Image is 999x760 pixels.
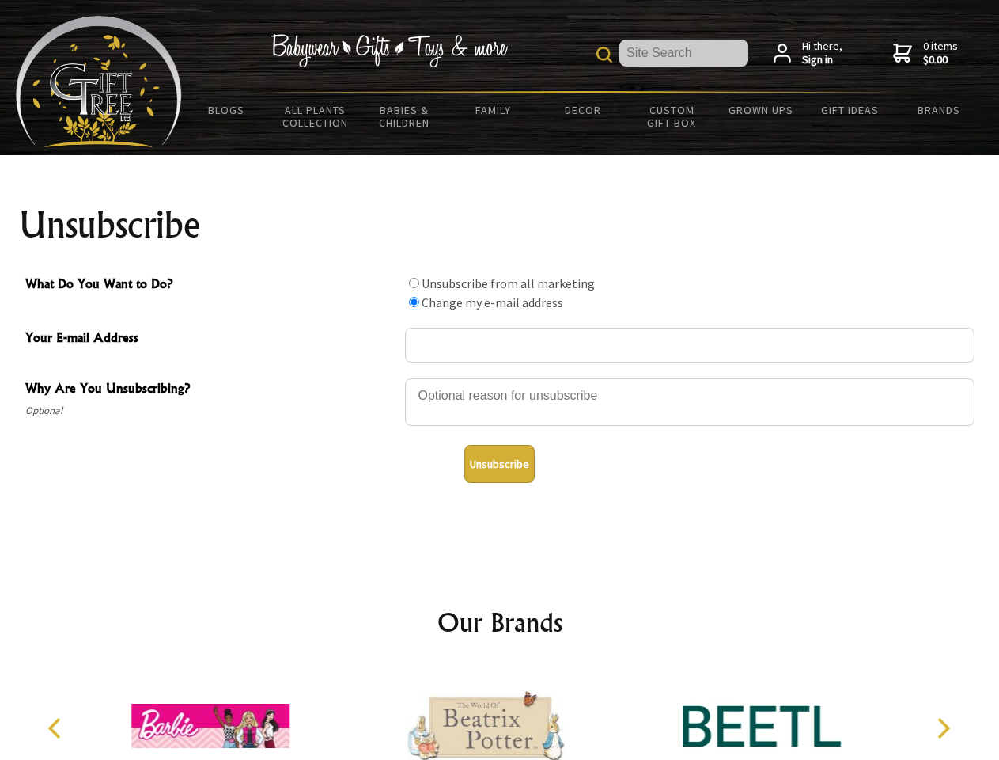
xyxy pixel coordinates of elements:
[422,275,595,291] label: Unsubscribe from all marketing
[405,328,974,363] input: Your E-mail Address
[360,93,449,139] a: Babies & Children
[271,93,361,139] a: All Plants Collection
[271,34,508,67] img: Babywear - Gifts - Toys & more
[774,40,842,67] a: Hi there,Sign in
[449,93,539,127] a: Family
[32,603,968,641] h2: Our Brands
[25,378,397,401] span: Why Are You Unsubscribing?
[716,93,805,127] a: Grown Ups
[925,711,960,746] button: Next
[422,294,563,310] label: Change my e-mail address
[182,93,271,127] a: BLOGS
[40,711,74,746] button: Previous
[923,39,958,67] span: 0 items
[25,328,397,351] span: Your E-mail Address
[409,278,419,288] input: What Do You Want to Do?
[405,378,974,426] textarea: Why Are You Unsubscribing?
[409,297,419,307] input: What Do You Want to Do?
[619,40,748,66] input: Site Search
[923,53,958,67] strong: $0.00
[895,93,984,127] a: Brands
[25,401,397,420] span: Optional
[893,40,958,67] a: 0 items$0.00
[802,40,842,67] span: Hi there,
[596,47,612,63] img: product search
[538,93,627,127] a: Decor
[464,445,535,483] button: Unsubscribe
[805,93,895,127] a: Gift Ideas
[627,93,717,139] a: Custom Gift Box
[25,274,397,297] span: What Do You Want to Do?
[19,206,981,244] h1: Unsubscribe
[802,53,842,67] strong: Sign in
[16,16,182,147] img: Babyware - Gifts - Toys and more...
